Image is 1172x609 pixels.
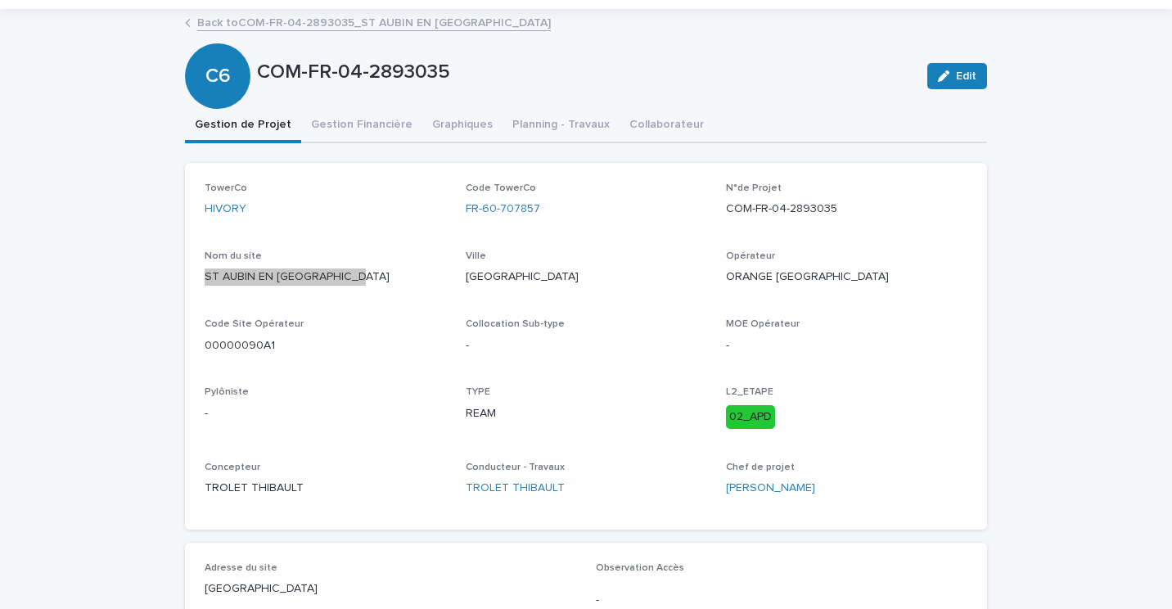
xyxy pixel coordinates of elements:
[927,63,987,89] button: Edit
[205,268,446,286] p: ST AUBIN EN [GEOGRAPHIC_DATA]
[197,12,551,31] a: Back toCOM-FR-04-2893035_ST AUBIN EN [GEOGRAPHIC_DATA]
[205,251,262,261] span: Nom du site
[257,61,914,84] p: COM-FR-04-2893035
[205,480,446,497] p: TROLET THIBAULT
[466,337,707,354] p: -
[726,319,800,329] span: MOE Opérateur
[726,201,967,218] p: COM-FR-04-2893035
[726,183,782,193] span: N°de Projet
[205,319,304,329] span: Code Site Opérateur
[956,70,976,82] span: Edit
[466,251,486,261] span: Ville
[726,462,795,472] span: Chef de projet
[596,563,684,573] span: Observation Accès
[620,109,714,143] button: Collaborateur
[466,462,565,472] span: Conducteur - Travaux
[205,405,446,422] p: -
[466,183,536,193] span: Code TowerCo
[185,109,301,143] button: Gestion de Projet
[205,183,247,193] span: TowerCo
[503,109,620,143] button: Planning - Travaux
[422,109,503,143] button: Graphiques
[466,201,540,218] a: FR-60-707857
[466,387,490,397] span: TYPE
[466,405,707,422] p: REAM
[726,387,773,397] span: L2_ETAPE
[205,337,446,354] p: 00000090A1
[205,462,260,472] span: Concepteur
[596,592,967,609] p: -
[205,563,277,573] span: Adresse du site
[726,268,967,286] p: ORANGE [GEOGRAPHIC_DATA]
[466,480,565,497] a: TROLET THIBAULT
[726,405,775,429] div: 02_APD
[205,387,249,397] span: Pylôniste
[726,337,967,354] p: -
[301,109,422,143] button: Gestion Financière
[726,251,775,261] span: Opérateur
[466,268,707,286] p: [GEOGRAPHIC_DATA]
[466,319,565,329] span: Collocation Sub-type
[205,201,246,218] a: HIVORY
[205,580,576,598] p: [GEOGRAPHIC_DATA]
[726,480,815,497] a: [PERSON_NAME]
